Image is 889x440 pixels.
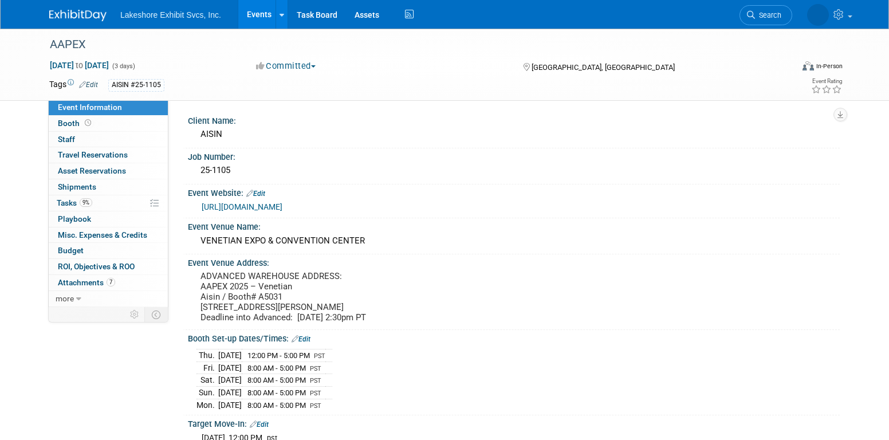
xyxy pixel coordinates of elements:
[196,362,218,374] td: Fri.
[200,271,447,323] pre: ADVANCED WAREHOUSE ADDRESS: AAPEX 2025 – Venetian Aisin / Booth# A5031 [STREET_ADDRESS][PERSON_NA...
[196,162,831,179] div: 25-1105
[120,10,221,19] span: Lakeshore Exhibit Svcs, Inc.
[49,275,168,290] a: Attachments7
[111,62,135,70] span: (3 days)
[58,182,96,191] span: Shipments
[188,148,840,163] div: Job Number:
[58,166,126,175] span: Asset Reservations
[49,243,168,258] a: Budget
[58,214,91,223] span: Playbook
[49,60,109,70] span: [DATE] [DATE]
[49,259,168,274] a: ROI, Objectives & ROO
[218,386,242,399] td: [DATE]
[49,163,168,179] a: Asset Reservations
[739,5,792,25] a: Search
[292,335,310,343] a: Edit
[202,202,282,211] a: [URL][DOMAIN_NAME]
[188,330,840,345] div: Booth Set-up Dates/Times:
[49,291,168,307] a: more
[58,135,75,144] span: Staff
[82,119,93,127] span: Booth not reserved yet
[49,227,168,243] a: Misc. Expenses & Credits
[196,399,218,411] td: Mon.
[57,198,92,207] span: Tasks
[188,112,840,127] div: Client Name:
[49,195,168,211] a: Tasks9%
[807,4,829,26] img: MICHELLE MOYA
[49,116,168,131] a: Booth
[803,61,814,70] img: Format-Inperson.png
[74,61,85,70] span: to
[58,103,122,112] span: Event Information
[532,63,675,72] span: [GEOGRAPHIC_DATA], [GEOGRAPHIC_DATA]
[755,11,781,19] span: Search
[49,211,168,227] a: Playbook
[252,60,320,72] button: Committed
[49,78,98,92] td: Tags
[49,132,168,147] a: Staff
[196,386,218,399] td: Sun.
[188,415,840,430] div: Target Move-In:
[314,352,325,360] span: PST
[247,376,306,384] span: 8:00 AM - 5:00 PM
[46,34,775,55] div: AAPEX
[58,119,93,128] span: Booth
[310,377,321,384] span: PST
[310,390,321,397] span: PST
[725,60,843,77] div: Event Format
[49,179,168,195] a: Shipments
[80,198,92,207] span: 9%
[310,402,321,410] span: PST
[107,278,115,286] span: 7
[58,150,128,159] span: Travel Reservations
[247,364,306,372] span: 8:00 AM - 5:00 PM
[310,365,321,372] span: PST
[145,307,168,322] td: Toggle Event Tabs
[816,62,843,70] div: In-Person
[58,262,135,271] span: ROI, Objectives & ROO
[196,349,218,362] td: Thu.
[196,125,831,143] div: AISIN
[247,351,310,360] span: 12:00 PM - 5:00 PM
[247,388,306,397] span: 8:00 AM - 5:00 PM
[811,78,842,84] div: Event Rating
[58,230,147,239] span: Misc. Expenses & Credits
[49,147,168,163] a: Travel Reservations
[196,374,218,387] td: Sat.
[188,184,840,199] div: Event Website:
[196,232,831,250] div: VENETIAN EXPO & CONVENTION CENTER
[49,100,168,115] a: Event Information
[218,399,242,411] td: [DATE]
[218,349,242,362] td: [DATE]
[56,294,74,303] span: more
[58,246,84,255] span: Budget
[58,278,115,287] span: Attachments
[108,79,164,91] div: AISIN #25-1105
[247,401,306,410] span: 8:00 AM - 5:00 PM
[218,374,242,387] td: [DATE]
[79,81,98,89] a: Edit
[188,218,840,233] div: Event Venue Name:
[250,421,269,429] a: Edit
[49,10,107,21] img: ExhibitDay
[218,362,242,374] td: [DATE]
[246,190,265,198] a: Edit
[125,307,145,322] td: Personalize Event Tab Strip
[188,254,840,269] div: Event Venue Address:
